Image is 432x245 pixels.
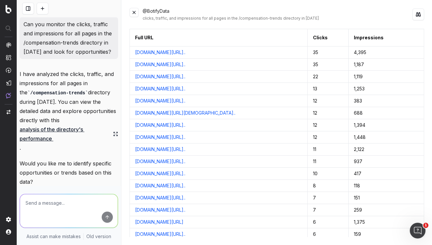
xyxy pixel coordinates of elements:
[349,131,424,143] td: 1,448
[20,159,118,186] p: Would you like me to identify specific opportunities or trends based on this data?
[6,67,11,73] img: Activation
[135,110,235,116] a: [DOMAIN_NAME][URL][DEMOGRAPHIC_DATA]..
[135,49,185,56] a: [DOMAIN_NAME][URL]..
[349,119,424,131] td: 1,394
[308,71,349,83] td: 22
[27,90,88,96] code: /compensation-trends
[349,156,424,168] td: 937
[308,228,349,240] td: 6
[349,216,424,228] td: 1,375
[135,61,185,68] a: [DOMAIN_NAME][URL]..
[135,134,185,141] a: [DOMAIN_NAME][URL]..
[6,80,11,85] img: Studio
[135,158,185,165] a: [DOMAIN_NAME][URL]..
[354,34,384,41] button: Impressions
[308,204,349,216] td: 7
[20,69,118,152] p: I have analyzed the clicks, traffic, and impressions for all pages in the directory during [DATE]...
[135,182,185,189] a: [DOMAIN_NAME][URL]..
[410,223,425,238] iframe: Intercom live chat
[135,231,185,237] a: [DOMAIN_NAME][URL]..
[423,223,428,228] span: 1
[349,59,424,71] td: 1,187
[349,180,424,192] td: 118
[308,119,349,131] td: 12
[135,170,185,177] a: [DOMAIN_NAME][URL]..
[20,125,118,143] a: analysis of the directory's performance
[349,204,424,216] td: 259
[135,98,185,104] a: [DOMAIN_NAME][URL]..
[308,168,349,180] td: 10
[308,47,349,59] td: 35
[349,192,424,204] td: 151
[6,229,11,235] img: My account
[308,131,349,143] td: 12
[135,195,185,201] a: [DOMAIN_NAME][URL]..
[308,83,349,95] td: 13
[308,192,349,204] td: 7
[313,34,328,41] button: Clicks
[349,228,424,240] td: 159
[349,95,424,107] td: 383
[26,233,81,240] p: Assist can make mistakes
[135,73,185,80] a: [DOMAIN_NAME][URL]..
[135,122,185,128] a: [DOMAIN_NAME][URL]..
[135,219,183,225] a: [DOMAIN_NAME][URL]
[308,216,349,228] td: 6
[135,146,185,153] a: [DOMAIN_NAME][URL]..
[86,233,111,240] a: Old version
[6,93,11,98] img: Assist
[135,85,185,92] a: [DOMAIN_NAME][URL]..
[135,34,153,41] button: Full URL
[6,217,11,222] img: Setting
[7,110,10,114] img: Switch project
[308,156,349,168] td: 11
[24,20,114,56] p: Can you monitor the clicks, traffic and impressions for all pages in the /compensation-trends dir...
[308,107,349,119] td: 12
[349,83,424,95] td: 1,253
[143,16,413,21] div: clicks, traffic, and impressions for all pages in the /compensation-trends directory in [DATE]
[6,42,11,47] img: Analytics
[6,5,11,13] img: Botify logo
[349,107,424,119] td: 688
[308,95,349,107] td: 12
[6,55,11,60] img: Intelligence
[349,168,424,180] td: 417
[135,207,185,213] a: [DOMAIN_NAME][URL]..
[308,180,349,192] td: 8
[349,47,424,59] td: 4,395
[349,71,424,83] td: 1,119
[308,59,349,71] td: 35
[308,143,349,156] td: 11
[349,143,424,156] td: 2,122
[143,8,413,21] div: @BotifyData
